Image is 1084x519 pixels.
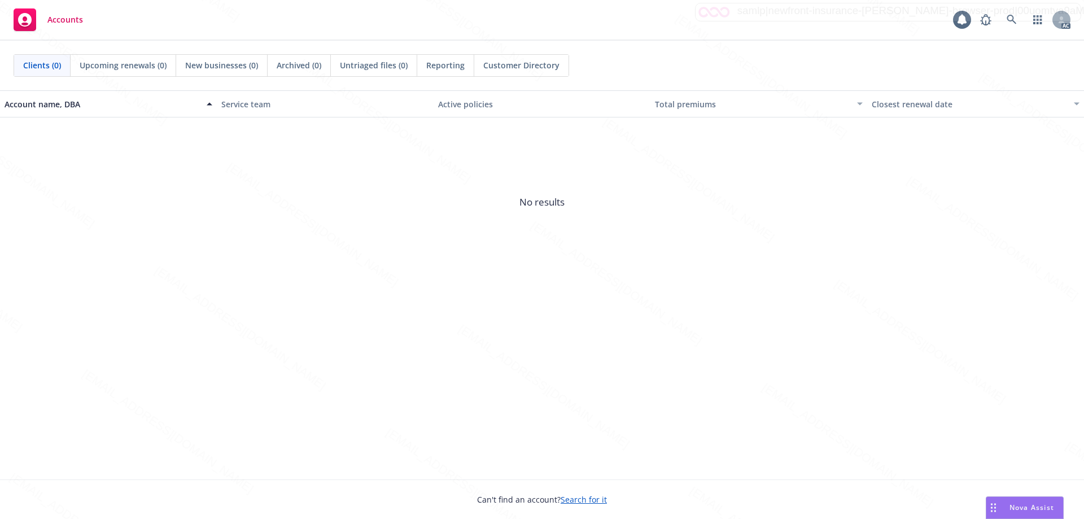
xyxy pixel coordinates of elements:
a: Accounts [9,4,88,36]
div: Drag to move [986,497,1000,518]
span: Untriaged files (0) [340,59,408,71]
span: Clients (0) [23,59,61,71]
div: Active policies [438,98,646,110]
span: Archived (0) [277,59,321,71]
button: Service team [217,90,434,117]
button: Closest renewal date [867,90,1084,117]
span: New businesses (0) [185,59,258,71]
a: Report a Bug [974,8,997,31]
span: Nova Assist [1009,503,1054,512]
span: Upcoming renewals (0) [80,59,167,71]
span: Accounts [47,15,83,24]
div: Total premiums [655,98,850,110]
div: Account name, DBA [5,98,200,110]
button: Nova Assist [986,496,1064,519]
button: Active policies [434,90,650,117]
span: Customer Directory [483,59,560,71]
button: Total premiums [650,90,867,117]
a: Search for it [561,494,607,505]
div: Service team [221,98,429,110]
span: Reporting [426,59,465,71]
a: Search [1000,8,1023,31]
a: Switch app [1026,8,1049,31]
div: Closest renewal date [872,98,1067,110]
span: Can't find an account? [477,494,607,505]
